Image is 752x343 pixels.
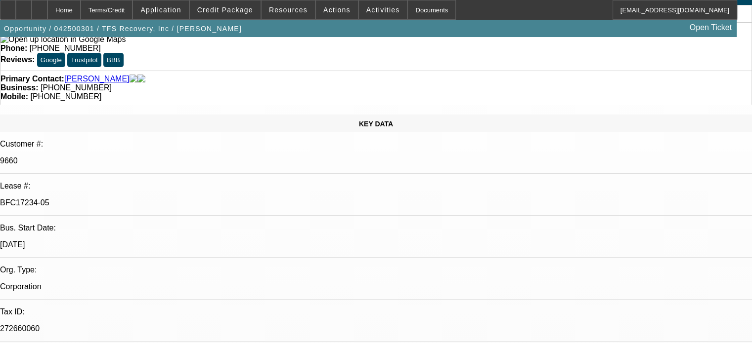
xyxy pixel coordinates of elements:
[197,6,253,14] span: Credit Package
[37,53,65,67] button: Google
[323,6,351,14] span: Actions
[67,53,101,67] button: Trustpilot
[103,53,124,67] button: BBB
[190,0,261,19] button: Credit Package
[359,120,393,128] span: KEY DATA
[269,6,308,14] span: Resources
[686,19,736,36] a: Open Ticket
[30,44,101,52] span: [PHONE_NUMBER]
[0,75,64,83] strong: Primary Contact:
[0,83,38,92] strong: Business:
[262,0,315,19] button: Resources
[0,55,35,64] strong: Reviews:
[130,75,137,83] img: facebook-icon.png
[0,44,27,52] strong: Phone:
[41,83,112,92] span: [PHONE_NUMBER]
[316,0,358,19] button: Actions
[30,92,101,101] span: [PHONE_NUMBER]
[137,75,145,83] img: linkedin-icon.png
[4,25,242,33] span: Opportunity / 042500301 / TFS Recovery, Inc / [PERSON_NAME]
[359,0,407,19] button: Activities
[64,75,130,83] a: [PERSON_NAME]
[140,6,181,14] span: Application
[366,6,400,14] span: Activities
[0,92,28,101] strong: Mobile:
[133,0,188,19] button: Application
[0,35,126,43] a: View Google Maps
